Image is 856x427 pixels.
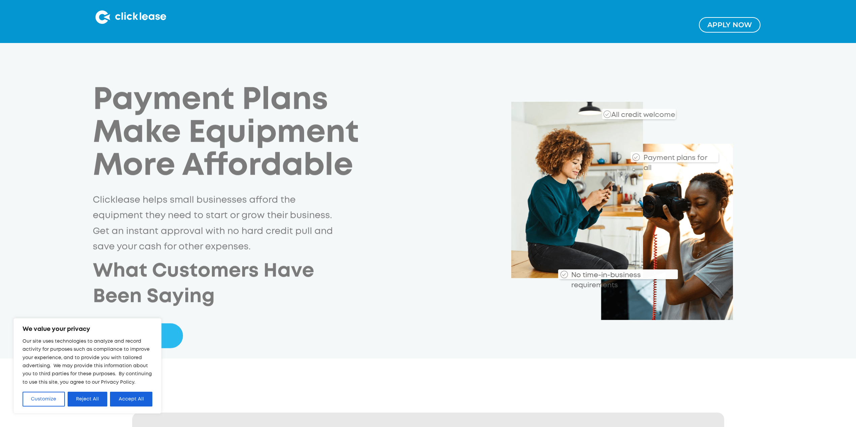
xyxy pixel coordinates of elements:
[93,258,385,310] h2: What Customers Have Been Saying
[23,325,152,333] p: We value your privacy
[96,10,166,24] img: Clicklease logo
[610,110,676,119] div: All credit welcome
[561,271,568,278] img: Checkmark_callout
[569,265,678,279] div: No time-in-business requirements
[23,339,152,384] span: Our site uses technologies to analyze and record activity for purposes such as compliance to impr...
[699,17,760,33] a: Apply NOw
[13,318,161,414] div: We value your privacy
[68,392,108,407] button: Reject All
[93,84,385,183] h1: Payment Plans Make Equipment More Affordable
[23,392,65,407] button: Customize
[110,392,152,407] button: Accept All
[511,102,733,320] img: Clicklease_customers
[604,111,611,118] img: Checkmark_callout
[93,193,334,255] p: Clicklease helps small businesses afford the equipment they need to start or grow their business....
[632,154,640,161] img: Checkmark_callout
[643,153,713,162] div: Payment plans for all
